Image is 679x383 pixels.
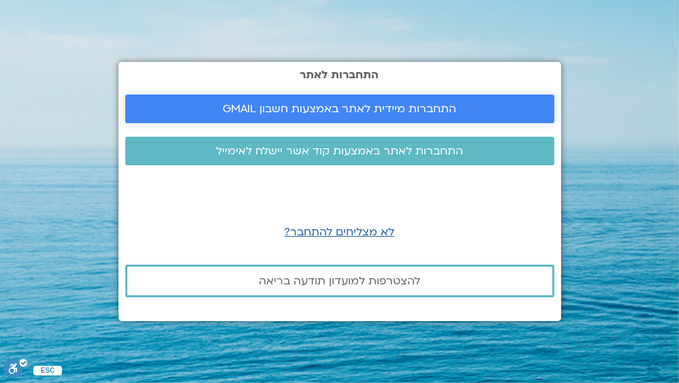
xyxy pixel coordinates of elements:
span: התחברות לאתר באמצעות קוד אשר יישלח לאימייל [216,145,463,157]
a: להצטרפות למועדון תודעה בריאה [125,265,554,297]
a: לא מצליחים להתחבר? [285,224,395,239]
h2: התחברות לאתר [125,69,554,81]
a: התחברות מיידית לאתר באמצעות חשבון GMAIL [125,95,554,123]
span: התחברות מיידית לאתר באמצעות חשבון GMAIL [223,103,456,115]
a: התחברות לאתר באמצעות קוד אשר יישלח לאימייל [125,137,554,165]
span: להצטרפות למועדון תודעה בריאה [259,275,420,287]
